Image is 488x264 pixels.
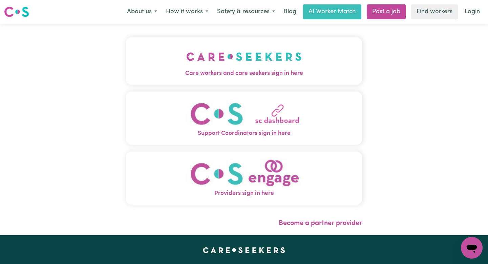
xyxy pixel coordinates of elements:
[126,92,362,145] button: Support Coordinators sign in here
[126,69,362,78] span: Care workers and care seekers sign in here
[203,247,285,253] a: Careseekers home page
[461,237,483,259] iframe: Button to launch messaging window
[123,5,162,19] button: About us
[162,5,213,19] button: How it works
[279,4,300,19] a: Blog
[126,151,362,205] button: Providers sign in here
[303,4,361,19] a: AI Worker Match
[279,220,362,227] a: Become a partner provider
[126,37,362,85] button: Care workers and care seekers sign in here
[126,129,362,138] span: Support Coordinators sign in here
[213,5,279,19] button: Safety & resources
[4,4,29,20] a: Careseekers logo
[367,4,406,19] a: Post a job
[411,4,458,19] a: Find workers
[126,189,362,198] span: Providers sign in here
[4,6,29,18] img: Careseekers logo
[461,4,484,19] a: Login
